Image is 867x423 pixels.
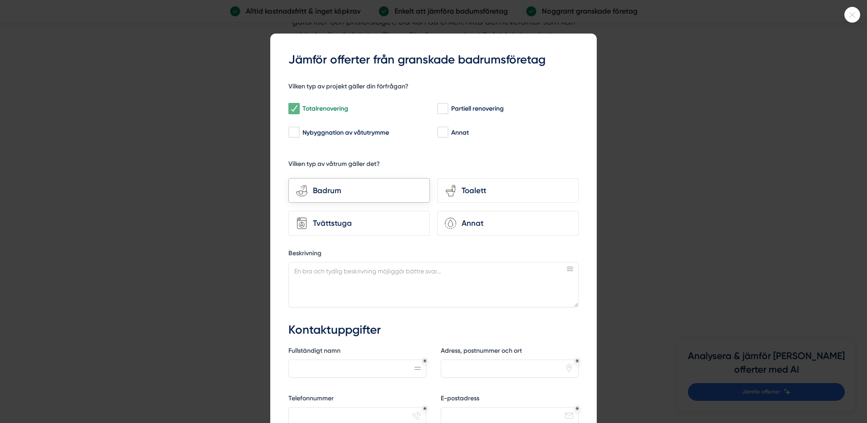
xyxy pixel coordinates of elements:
div: Obligatoriskt [423,359,427,363]
div: Obligatoriskt [575,407,579,410]
div: Obligatoriskt [423,407,427,410]
label: Fullständigt namn [288,346,426,358]
input: Partiell renovering [437,104,448,113]
h5: Vilken typ av våtrum gäller det? [288,160,380,171]
label: Telefonnummer [288,394,426,405]
input: Annat [437,128,448,137]
label: Adress, postnummer och ort [441,346,579,358]
div: Obligatoriskt [575,359,579,363]
input: Totalrenovering [288,104,299,113]
h3: Jämför offerter från granskade badrumsföretag [288,52,579,68]
h5: Vilken typ av projekt gäller din förfrågan? [288,82,409,93]
label: Beskrivning [288,249,579,260]
h3: Kontaktuppgifter [288,322,579,338]
input: Nybyggnation av våtutrymme [288,128,299,137]
label: E-postadress [441,394,579,405]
